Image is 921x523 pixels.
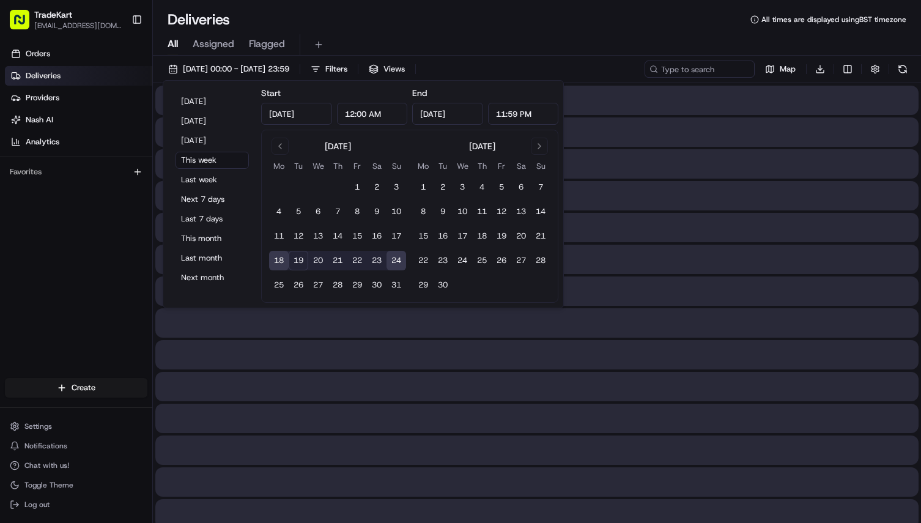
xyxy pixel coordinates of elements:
[249,37,285,51] span: Flagged
[472,160,492,172] th: Thursday
[363,61,410,78] button: Views
[367,275,387,295] button: 30
[387,251,406,270] button: 24
[12,117,34,139] img: 1736555255976-a54dd68f-1ca7-489b-9aae-adbdc363a1c4
[272,138,289,155] button: Go to previous month
[433,160,453,172] th: Tuesday
[163,61,295,78] button: [DATE] 00:00 - [DATE] 23:59
[26,92,59,103] span: Providers
[531,251,550,270] button: 28
[761,15,906,24] span: All times are displayed using BST timezone
[780,64,796,75] span: Map
[511,177,531,197] button: 6
[116,177,196,190] span: API Documentation
[5,5,127,34] button: TradeKart[EMAIL_ADDRESS][DOMAIN_NAME]
[176,171,249,188] button: Last week
[7,172,98,195] a: 📗Knowledge Base
[24,500,50,510] span: Log out
[488,103,559,125] input: Time
[269,275,289,295] button: 25
[176,152,249,169] button: This week
[894,61,911,78] button: Refresh
[103,179,113,188] div: 💻
[98,172,201,195] a: 💻API Documentation
[193,37,234,51] span: Assigned
[492,202,511,221] button: 12
[261,103,332,125] input: Date
[305,61,353,78] button: Filters
[183,64,289,75] span: [DATE] 00:00 - [DATE] 23:59
[387,226,406,246] button: 17
[269,202,289,221] button: 4
[24,421,52,431] span: Settings
[176,250,249,267] button: Last month
[208,121,223,135] button: Start new chat
[5,496,147,513] button: Log out
[453,226,472,246] button: 17
[367,160,387,172] th: Saturday
[347,226,367,246] button: 15
[26,136,59,147] span: Analytics
[472,226,492,246] button: 18
[492,177,511,197] button: 5
[5,88,152,108] a: Providers
[26,70,61,81] span: Deliveries
[387,177,406,197] button: 3
[5,477,147,494] button: Toggle Theme
[5,66,152,86] a: Deliveries
[387,275,406,295] button: 31
[5,378,147,398] button: Create
[492,160,511,172] th: Friday
[387,160,406,172] th: Sunday
[367,226,387,246] button: 16
[511,202,531,221] button: 13
[453,202,472,221] button: 10
[531,160,550,172] th: Sunday
[308,226,328,246] button: 13
[34,9,72,21] span: TradeKart
[289,275,308,295] button: 26
[413,251,433,270] button: 22
[289,251,308,270] button: 19
[12,179,22,188] div: 📗
[42,129,155,139] div: We're available if you need us!
[413,226,433,246] button: 15
[383,64,405,75] span: Views
[433,251,453,270] button: 23
[176,210,249,228] button: Last 7 days
[511,160,531,172] th: Saturday
[325,140,351,152] div: [DATE]
[269,160,289,172] th: Monday
[531,202,550,221] button: 14
[5,437,147,454] button: Notifications
[289,160,308,172] th: Tuesday
[433,177,453,197] button: 2
[176,132,249,149] button: [DATE]
[433,275,453,295] button: 30
[5,44,152,64] a: Orders
[269,251,289,270] button: 18
[760,61,801,78] button: Map
[328,226,347,246] button: 14
[308,202,328,221] button: 6
[261,87,281,98] label: Start
[472,177,492,197] button: 4
[511,226,531,246] button: 20
[387,202,406,221] button: 10
[531,226,550,246] button: 21
[531,177,550,197] button: 7
[413,275,433,295] button: 29
[347,251,367,270] button: 22
[453,251,472,270] button: 24
[26,48,50,59] span: Orders
[367,251,387,270] button: 23
[24,441,67,451] span: Notifications
[12,12,37,37] img: Nash
[5,132,152,152] a: Analytics
[472,202,492,221] button: 11
[453,177,472,197] button: 3
[26,114,53,125] span: Nash AI
[308,251,328,270] button: 20
[412,87,427,98] label: End
[645,61,755,78] input: Type to search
